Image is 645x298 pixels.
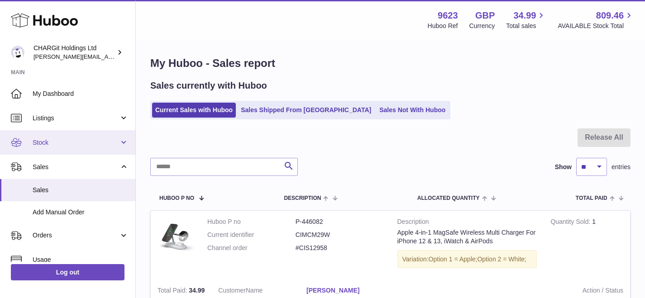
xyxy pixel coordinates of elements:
a: Sales Shipped From [GEOGRAPHIC_DATA] [238,103,374,118]
img: francesca@chargit.co.uk [11,46,24,59]
a: Sales Not With Huboo [376,103,449,118]
a: Log out [11,264,124,280]
span: Orders [33,231,119,240]
span: Huboo P no [159,195,194,201]
span: Option 2 = White; [477,255,526,263]
dt: Name [218,286,306,297]
a: 809.46 AVAILABLE Stock Total [558,9,634,30]
span: Total sales [506,22,546,30]
dt: Huboo P no [207,218,296,226]
dd: CIMCM29W [296,231,384,239]
dt: Current identifier [207,231,296,239]
strong: GBP [475,9,495,22]
strong: 9623 [438,9,458,22]
span: Option 1 = Apple; [429,255,478,263]
strong: Action / Status [408,286,623,297]
strong: Quantity Sold [550,218,592,227]
h1: My Huboo - Sales report [150,56,631,71]
span: 809.46 [596,9,624,22]
dt: Channel order [207,244,296,252]
span: Description [284,195,321,201]
div: Apple 4-in-1 MagSafe Wireless Multi Charger For iPhone 12 & 13, iWatch & AirPods [397,228,537,246]
span: Sales [33,186,129,194]
a: [PERSON_NAME] [306,286,395,295]
div: Huboo Ref [428,22,458,30]
span: Add Manual Order [33,208,129,217]
div: Currency [469,22,495,30]
span: Stock [33,138,119,147]
h2: Sales currently with Huboo [150,80,267,92]
dd: P-446082 [296,218,384,226]
img: 96231656945536.JPG [158,218,194,254]
span: ALLOCATED Quantity [417,195,480,201]
span: Usage [33,255,129,264]
strong: Description [397,218,537,228]
td: 1 [544,211,630,280]
span: [PERSON_NAME][EMAIL_ADDRESS][DOMAIN_NAME] [33,53,182,60]
span: 34.99 [189,287,205,294]
div: CHARGit Holdings Ltd [33,44,115,61]
span: Listings [33,114,119,123]
strong: Total Paid [158,287,189,296]
span: AVAILABLE Stock Total [558,22,634,30]
div: Variation: [397,250,537,269]
label: Show [555,163,572,171]
span: Sales [33,163,119,171]
span: entries [612,163,631,171]
a: 34.99 Total sales [506,9,546,30]
span: 34.99 [513,9,536,22]
a: Current Sales with Huboo [152,103,236,118]
span: Customer [218,287,246,294]
span: My Dashboard [33,90,129,98]
dd: #CIS12958 [296,244,384,252]
span: Total paid [576,195,607,201]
